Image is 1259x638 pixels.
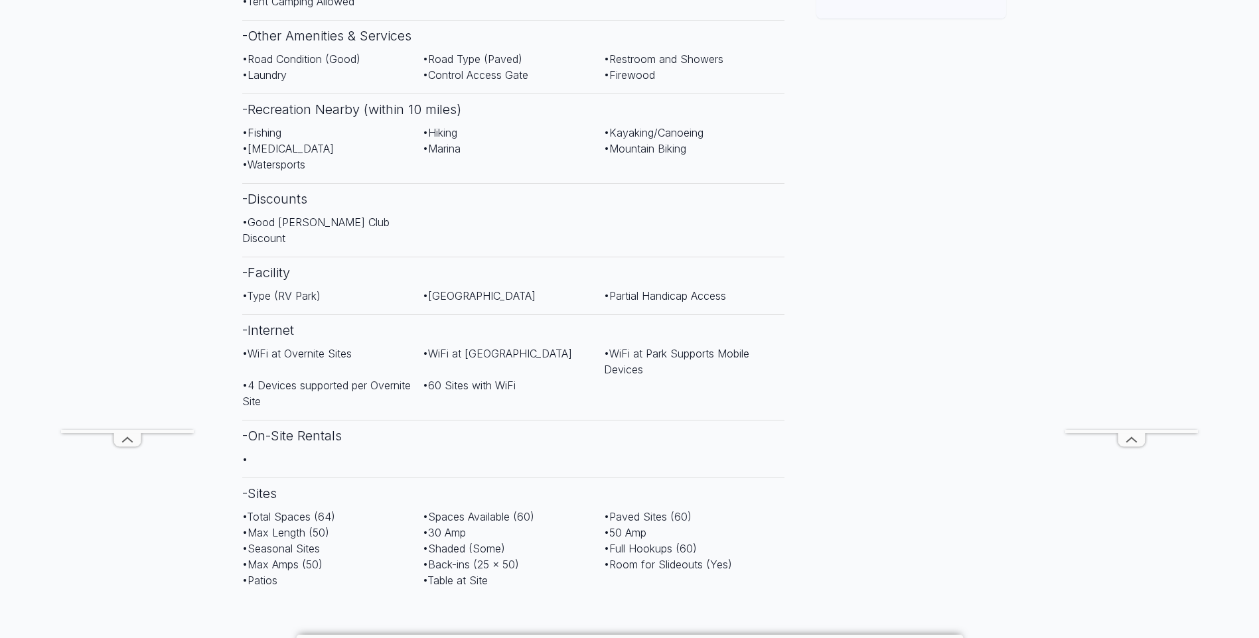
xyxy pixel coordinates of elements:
[423,347,572,360] span: • WiFi at [GEOGRAPHIC_DATA]
[604,526,646,539] span: • 50 Amp
[604,510,692,523] span: • Paved Sites (60)
[242,52,360,66] span: • Road Condition (Good)
[242,347,352,360] span: • WiFi at Overnite Sites
[242,478,785,509] h3: - Sites
[423,126,457,139] span: • Hiking
[423,526,466,539] span: • 30 Amp
[604,542,697,555] span: • Full Hookups (60)
[242,68,287,82] span: • Laundry
[604,68,655,82] span: • Firewood
[604,558,732,571] span: • Room for Slideouts (Yes)
[423,574,488,587] span: • Table at Site
[61,32,194,430] iframe: Advertisement
[423,68,528,82] span: • Control Access Gate
[242,126,281,139] span: • Fishing
[242,257,785,288] h3: - Facility
[242,158,305,171] span: • Watersports
[423,289,536,302] span: • [GEOGRAPHIC_DATA]
[242,216,390,245] span: • Good [PERSON_NAME] Club Discount
[242,452,248,466] span: •
[423,542,505,555] span: • Shaded (Some)
[423,142,461,155] span: • Marina
[423,379,516,392] span: • 60 Sites with WiFi
[242,574,277,587] span: • Patios
[242,542,320,555] span: • Seasonal Sites
[800,19,1022,184] iframe: Advertisement
[604,52,723,66] span: • Restroom and Showers
[242,142,334,155] span: • [MEDICAL_DATA]
[604,347,749,376] span: • WiFi at Park Supports Mobile Devices
[242,314,785,346] h3: - Internet
[604,126,704,139] span: • Kayaking/Canoeing
[604,289,726,302] span: • Partial Handicap Access
[242,289,321,302] span: • Type (RV Park)
[242,526,329,539] span: • Max Length (50)
[242,94,785,125] h3: - Recreation Nearby (within 10 miles)
[242,510,335,523] span: • Total Spaces (64)
[242,558,323,571] span: • Max Amps (50)
[423,558,519,571] span: • Back-ins (25 x 50)
[242,183,785,214] h3: - Discounts
[1065,32,1198,430] iframe: Advertisement
[423,510,534,523] span: • Spaces Available (60)
[242,379,411,408] span: • 4 Devices supported per Overnite Site
[604,142,686,155] span: • Mountain Biking
[242,420,785,451] h3: - On-Site Rentals
[242,20,785,51] h3: - Other Amenities & Services
[423,52,522,66] span: • Road Type (Paved)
